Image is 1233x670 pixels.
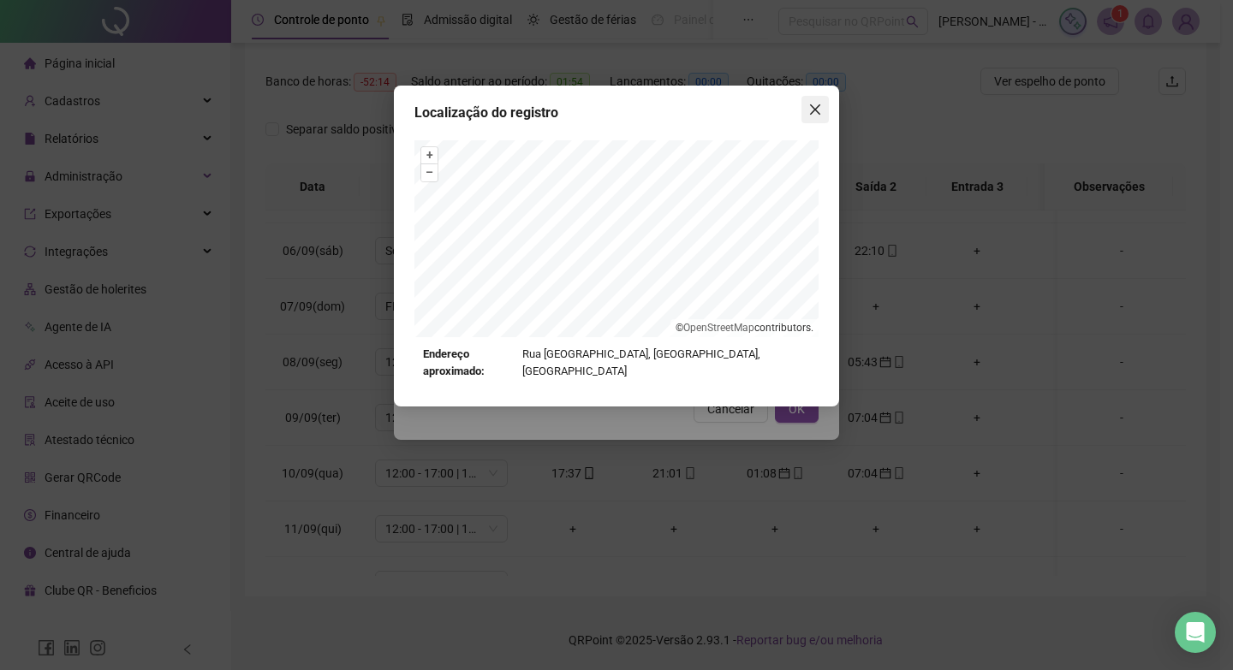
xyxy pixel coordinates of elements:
[423,346,515,381] strong: Endereço aproximado:
[414,103,819,123] div: Localização do registro
[423,346,810,381] div: Rua [GEOGRAPHIC_DATA], [GEOGRAPHIC_DATA], [GEOGRAPHIC_DATA]
[421,164,438,181] button: –
[808,103,822,116] span: close
[801,96,829,123] button: Close
[676,322,813,334] li: © contributors.
[421,147,438,163] button: +
[683,322,754,334] a: OpenStreetMap
[1175,612,1216,653] div: Open Intercom Messenger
